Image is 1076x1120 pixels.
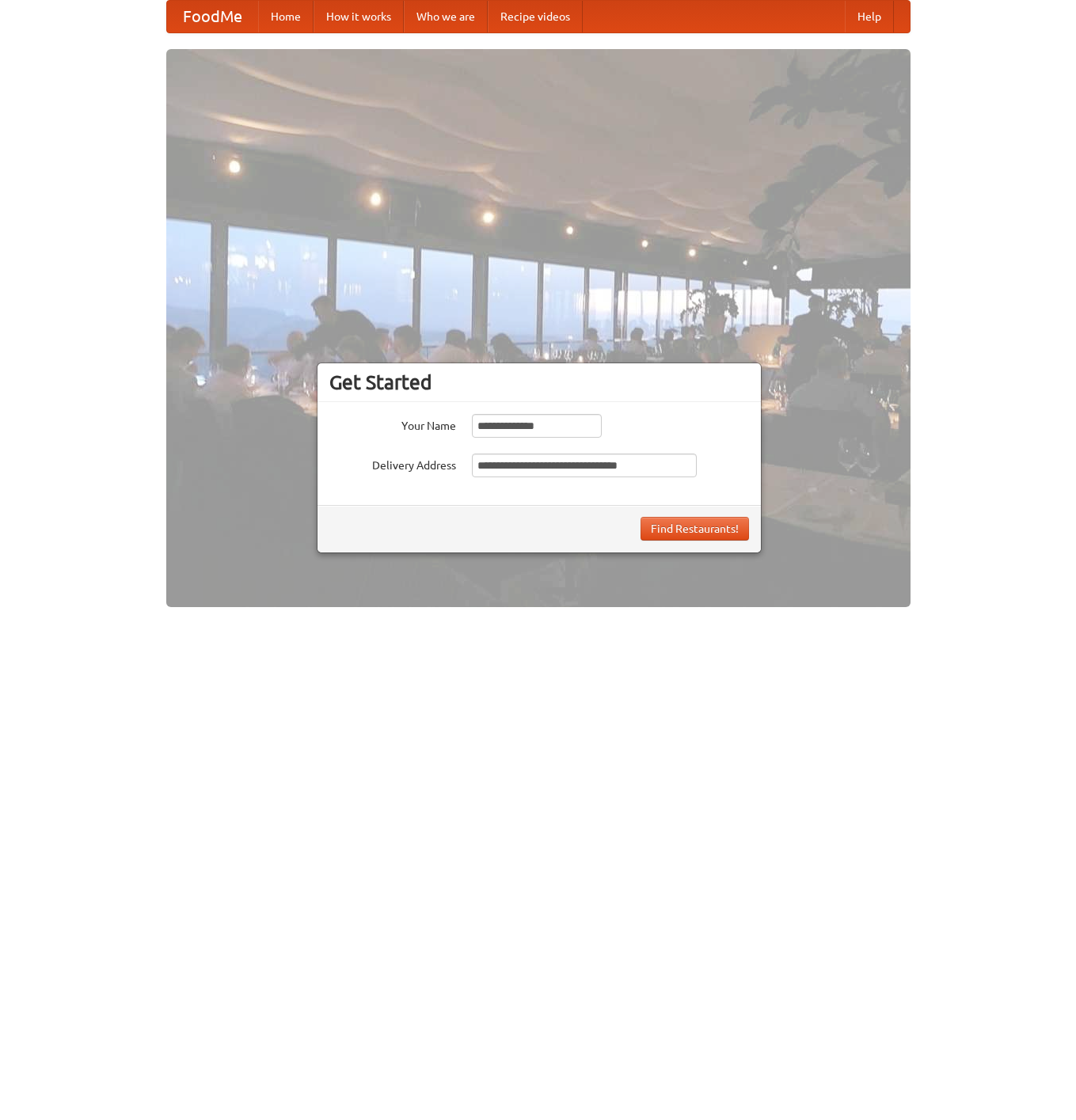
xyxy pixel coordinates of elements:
button: Find Restaurants! [641,517,749,541]
a: Who we are [404,1,488,32]
label: Your Name [329,414,456,434]
a: FoodMe [167,1,258,32]
a: Help [845,1,894,32]
a: How it works [314,1,404,32]
h3: Get Started [329,370,749,394]
a: Home [258,1,314,32]
label: Delivery Address [329,454,456,473]
a: Recipe videos [488,1,583,32]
